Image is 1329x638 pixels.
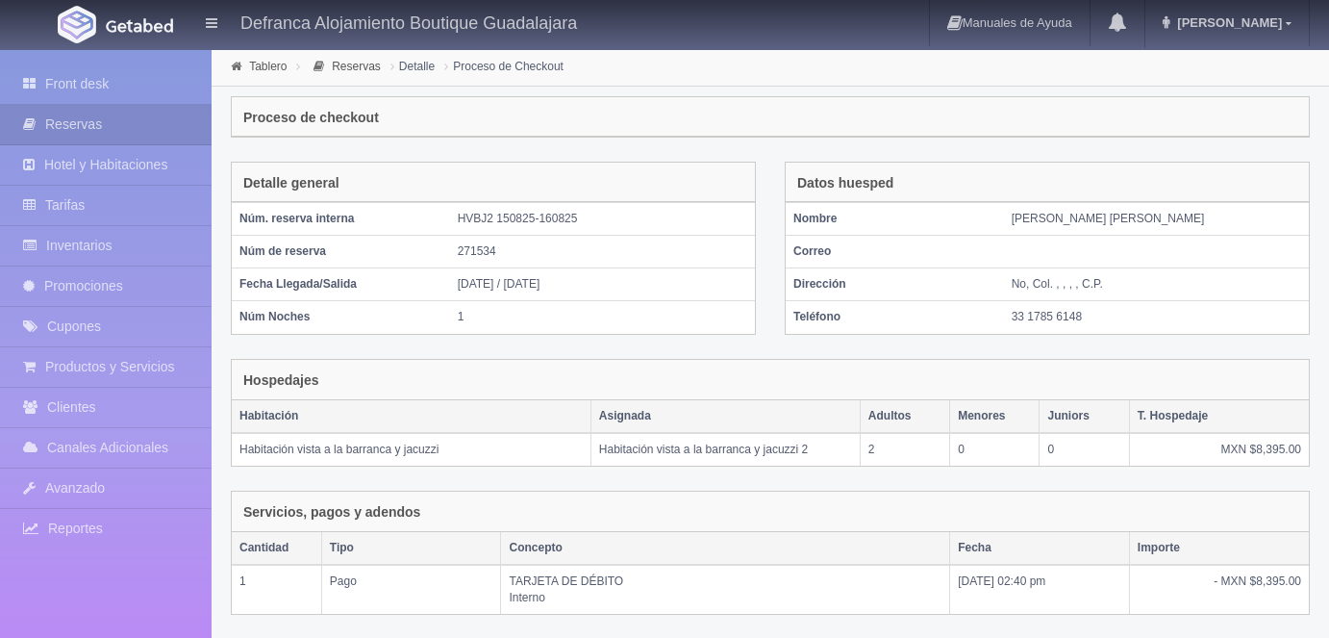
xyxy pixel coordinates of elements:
th: Dirección [786,268,1004,301]
th: Núm Noches [232,301,450,334]
th: Cantidad [232,532,321,565]
th: Fecha Llegada/Salida [232,268,450,301]
td: No, Col. , , , , C.P. [1004,268,1309,301]
td: 0 [950,433,1040,466]
h4: Datos huesped [797,176,893,191]
th: Adultos [860,400,949,433]
th: Juniors [1040,400,1129,433]
th: Asignada [590,400,860,433]
h4: Detalle general [243,176,339,191]
th: Fecha [950,532,1130,565]
a: Tablero [249,60,287,73]
td: HVBJ2 150825-160825 [450,203,755,236]
th: Habitación [232,400,590,433]
th: Núm de reserva [232,236,450,268]
a: Reservas [332,60,381,73]
td: Habitación vista a la barranca y jacuzzi [232,433,590,466]
td: - MXN $8,395.00 [1129,565,1309,614]
h4: Defranca Alojamiento Boutique Guadalajara [240,10,577,34]
th: Núm. reserva interna [232,203,450,236]
td: TARJETA DE DÉBITO Interno [501,565,950,614]
td: Pago [321,565,501,614]
th: Teléfono [786,301,1004,334]
h4: Proceso de checkout [243,111,379,125]
h4: Servicios, pagos y adendos [243,505,420,520]
td: [PERSON_NAME] [PERSON_NAME] [1004,203,1309,236]
td: 271534 [450,236,755,268]
td: 0 [1040,433,1129,466]
td: [DATE] / [DATE] [450,268,755,301]
td: 33 1785 6148 [1004,301,1309,334]
th: Menores [950,400,1040,433]
th: Tipo [321,532,501,565]
th: Concepto [501,532,950,565]
th: Correo [786,236,1004,268]
li: Proceso de Checkout [439,57,568,75]
th: Nombre [786,203,1004,236]
td: 1 [232,565,321,614]
th: T. Hospedaje [1129,400,1309,433]
img: Getabed [106,18,173,33]
span: [PERSON_NAME] [1172,15,1282,30]
img: Getabed [58,6,96,43]
td: MXN $8,395.00 [1129,433,1309,466]
td: Habitación vista a la barranca y jacuzzi 2 [590,433,860,466]
th: Importe [1129,532,1309,565]
td: [DATE] 02:40 pm [950,565,1130,614]
li: Detalle [386,57,439,75]
h4: Hospedajes [243,373,319,388]
td: 1 [450,301,755,334]
td: 2 [860,433,949,466]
